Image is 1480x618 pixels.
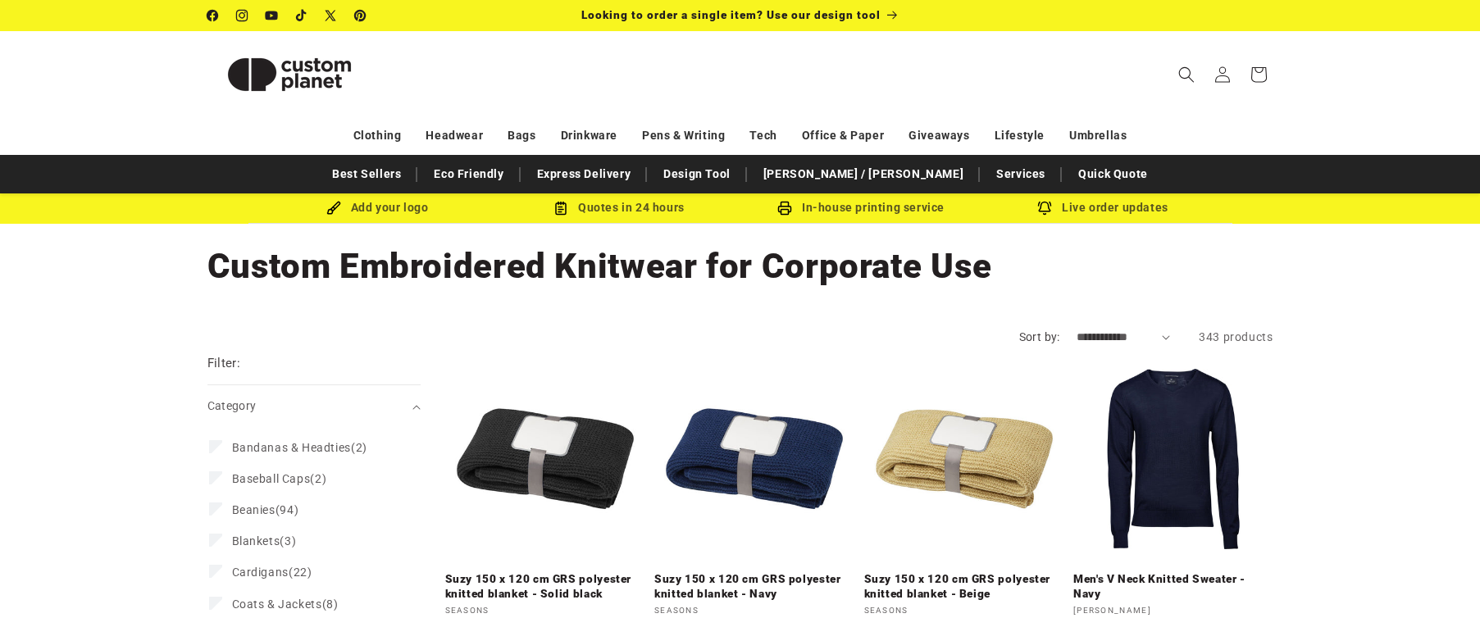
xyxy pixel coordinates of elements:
[426,160,512,189] a: Eco Friendly
[232,534,280,548] span: Blankets
[561,121,617,150] a: Drinkware
[232,472,311,485] span: Baseball Caps
[324,160,409,189] a: Best Sellers
[740,198,982,218] div: In-house printing service
[581,8,881,21] span: Looking to order a single item? Use our design tool
[232,441,351,454] span: Bandanas & Headties
[232,440,367,455] span: (2)
[864,572,1064,601] a: Suzy 150 x 120 cm GRS polyester knitted blanket - Beige
[1073,572,1273,601] a: Men's V Neck Knitted Sweater - Navy
[207,399,257,412] span: Category
[232,565,312,579] span: (22)
[207,354,241,373] h2: Filter:
[1069,121,1127,150] a: Umbrellas
[1199,330,1273,343] span: 343 products
[232,566,289,579] span: Cardigans
[1070,160,1156,189] a: Quick Quote
[353,121,402,150] a: Clothing
[232,598,322,611] span: Coats & Jackets
[995,121,1045,150] a: Lifestyle
[749,121,776,150] a: Tech
[988,160,1054,189] a: Services
[642,121,725,150] a: Pens & Writing
[232,502,299,517] span: (94)
[326,201,341,216] img: Brush Icon
[232,503,276,516] span: Beanies
[802,121,884,150] a: Office & Paper
[207,38,371,111] img: Custom Planet
[508,121,535,150] a: Bags
[232,471,327,486] span: (2)
[232,534,297,548] span: (3)
[1199,441,1480,618] iframe: Chat Widget
[1037,201,1052,216] img: Order updates
[207,385,421,427] summary: Category (0 selected)
[445,572,645,601] a: Suzy 150 x 120 cm GRS polyester knitted blanket - Solid black
[553,201,568,216] img: Order Updates Icon
[655,160,739,189] a: Design Tool
[426,121,483,150] a: Headwear
[755,160,972,189] a: [PERSON_NAME] / [PERSON_NAME]
[777,201,792,216] img: In-house printing
[1019,330,1060,343] label: Sort by:
[232,597,339,611] span: (8)
[654,572,854,601] a: Suzy 150 x 120 cm GRS polyester knitted blanket - Navy
[1168,57,1204,93] summary: Search
[201,31,377,117] a: Custom Planet
[982,198,1224,218] div: Live order updates
[908,121,969,150] a: Giveaways
[207,244,1273,289] h1: Custom Embroidered Knitwear for Corporate Use
[257,198,499,218] div: Add your logo
[499,198,740,218] div: Quotes in 24 hours
[529,160,640,189] a: Express Delivery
